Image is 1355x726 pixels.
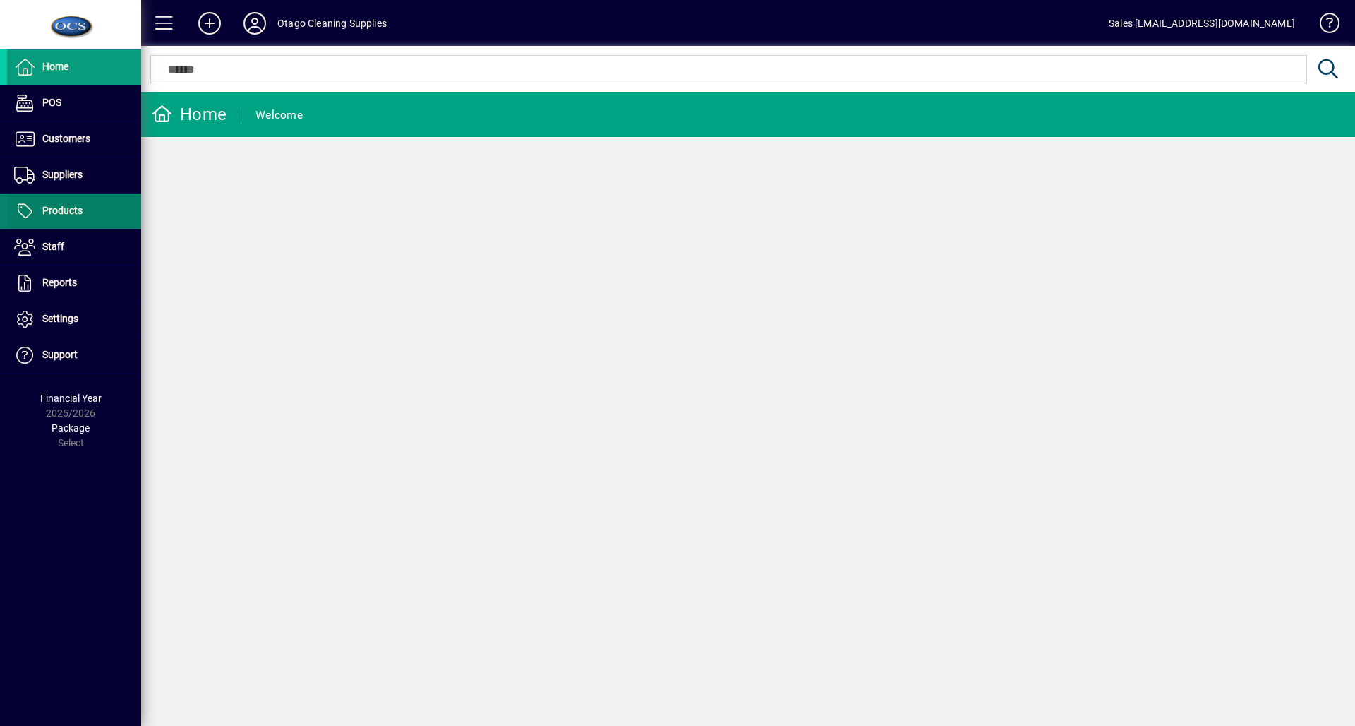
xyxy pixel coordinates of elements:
span: Home [42,61,68,72]
button: Add [187,11,232,36]
span: Suppliers [42,169,83,180]
span: Customers [42,133,90,144]
div: Otago Cleaning Supplies [277,12,387,35]
a: Knowledge Base [1309,3,1337,49]
span: Settings [42,313,78,324]
span: Staff [42,241,64,252]
span: POS [42,97,61,108]
a: Settings [7,302,141,337]
div: Welcome [255,104,303,126]
a: Staff [7,230,141,265]
a: Products [7,194,141,229]
a: Support [7,338,141,373]
a: Suppliers [7,157,141,193]
span: Products [42,205,83,216]
span: Support [42,349,78,360]
div: Sales [EMAIL_ADDRESS][DOMAIN_NAME] [1109,12,1295,35]
div: Home [152,103,227,126]
span: Financial Year [40,393,102,404]
a: POS [7,85,141,121]
span: Reports [42,277,77,288]
a: Reports [7,266,141,301]
button: Profile [232,11,277,36]
a: Customers [7,121,141,157]
span: Package [52,422,90,434]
